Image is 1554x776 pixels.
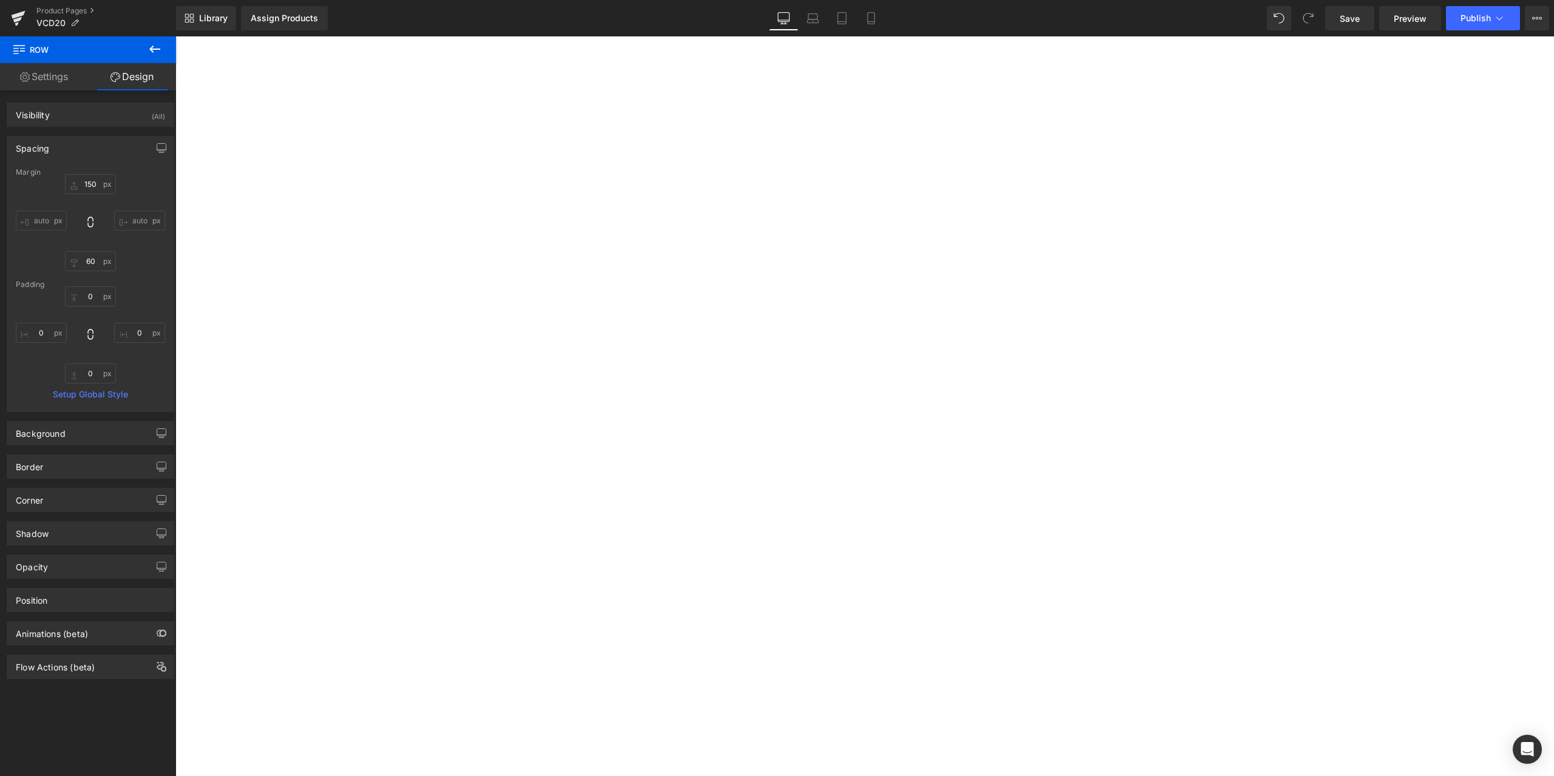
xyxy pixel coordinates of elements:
div: Opacity [16,555,48,572]
span: Publish [1461,13,1491,23]
input: 0 [114,323,165,343]
input: 0 [65,286,116,306]
span: Row [12,36,134,63]
div: Margin [16,168,165,177]
div: (All) [152,103,165,123]
a: Preview [1379,6,1441,30]
div: Border [16,455,43,472]
span: Save [1340,12,1360,25]
input: 0 [65,363,116,383]
div: Open Intercom Messenger [1513,735,1542,764]
div: Padding [16,280,165,289]
a: Design [88,63,176,90]
div: Visibility [16,103,50,120]
div: Corner [16,488,43,505]
input: 0 [65,174,116,194]
a: Product Pages [36,6,176,16]
span: VCD20 [36,18,66,28]
input: 0 [114,211,165,231]
a: Desktop [769,6,798,30]
a: Setup Global Style [16,390,165,399]
a: Mobile [857,6,886,30]
div: Assign Products [251,13,318,23]
button: More [1525,6,1549,30]
a: New Library [176,6,236,30]
div: Spacing [16,137,49,154]
input: 0 [65,251,116,271]
input: 0 [16,323,67,343]
a: Laptop [798,6,827,30]
input: 0 [16,211,67,231]
div: Shadow [16,522,49,539]
div: Animations (beta) [16,622,88,639]
button: Undo [1267,6,1291,30]
a: Tablet [827,6,857,30]
button: Redo [1296,6,1320,30]
span: Library [199,13,228,24]
div: Background [16,422,66,439]
button: Publish [1446,6,1520,30]
span: Preview [1394,12,1427,25]
div: Flow Actions (beta) [16,655,95,672]
div: Position [16,589,47,606]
